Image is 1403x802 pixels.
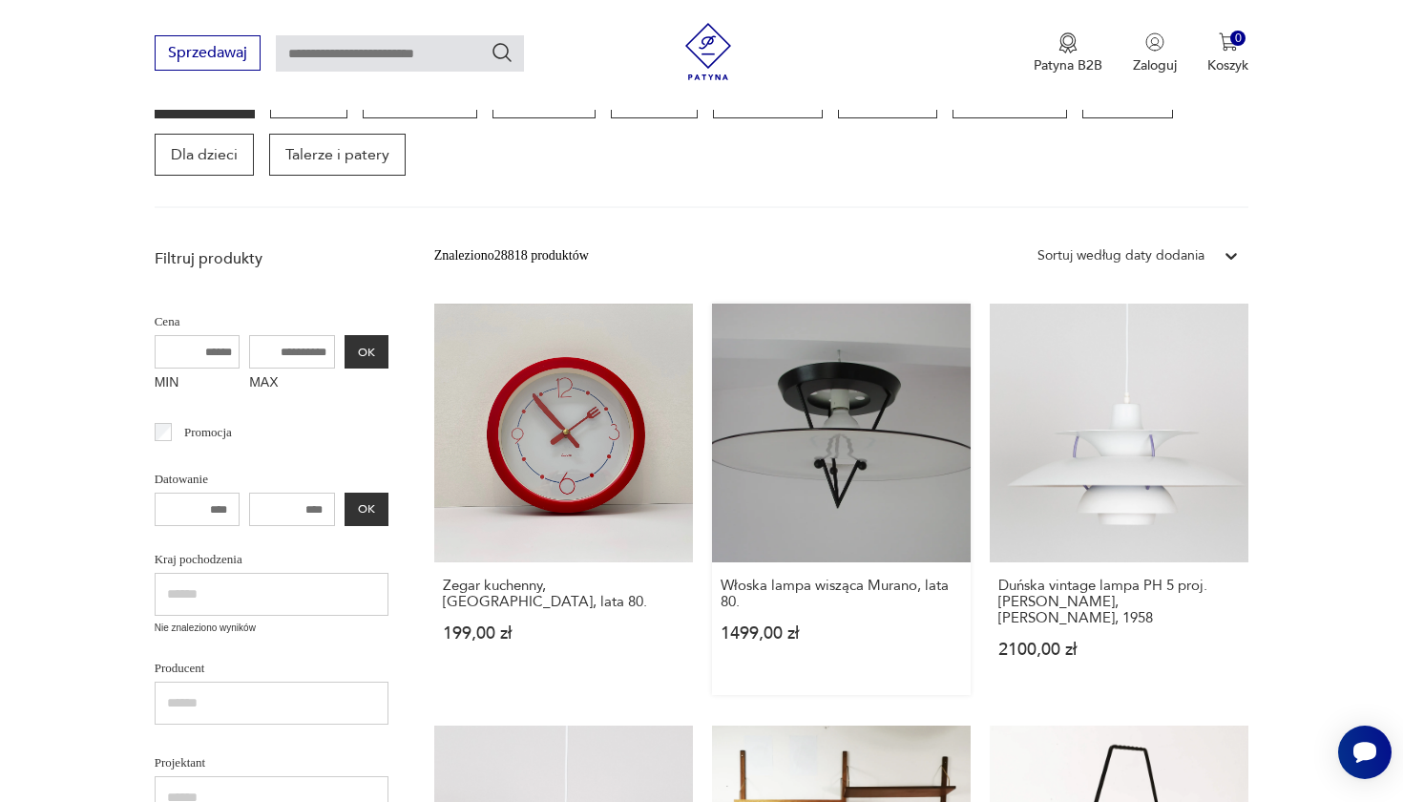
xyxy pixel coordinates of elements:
[491,41,513,64] button: Szukaj
[434,304,693,695] a: Zegar kuchenny, Niemcy, lata 80.Zegar kuchenny, [GEOGRAPHIC_DATA], lata 80.199,00 zł
[155,658,388,679] p: Producent
[155,621,388,636] p: Nie znaleziono wyników
[155,134,254,176] a: Dla dzieci
[990,304,1248,695] a: Duńska vintage lampa PH 5 proj. Poul Henningsen, Louis Poulsen, 1958Duńska vintage lampa PH 5 pro...
[155,48,261,61] a: Sprzedawaj
[1133,32,1177,74] button: Zaloguj
[1133,56,1177,74] p: Zaloguj
[249,369,335,399] label: MAX
[1219,32,1238,52] img: Ikona koszyka
[434,245,589,266] div: Znaleziono 28818 produktów
[721,578,962,610] h3: Włoska lampa wisząca Murano, lata 80.
[1037,245,1204,266] div: Sortuj według daty dodania
[1230,31,1246,47] div: 0
[998,642,1240,658] p: 2100,00 zł
[155,369,241,399] label: MIN
[155,35,261,71] button: Sprzedawaj
[345,335,388,369] button: OK
[345,493,388,526] button: OK
[155,469,388,490] p: Datowanie
[1207,56,1248,74] p: Koszyk
[721,625,962,642] p: 1499,00 zł
[1034,32,1102,74] button: Patyna B2B
[155,311,388,332] p: Cena
[1207,32,1248,74] button: 0Koszyk
[1034,32,1102,74] a: Ikona medaluPatyna B2B
[155,752,388,773] p: Projektant
[269,134,406,176] a: Talerze i patery
[998,578,1240,626] h3: Duńska vintage lampa PH 5 proj. [PERSON_NAME], [PERSON_NAME], 1958
[443,578,684,610] h3: Zegar kuchenny, [GEOGRAPHIC_DATA], lata 80.
[1058,32,1078,53] img: Ikona medalu
[184,422,232,443] p: Promocja
[1145,32,1164,52] img: Ikonka użytkownika
[680,23,737,80] img: Patyna - sklep z meblami i dekoracjami vintage
[712,304,971,695] a: Włoska lampa wisząca Murano, lata 80.Włoska lampa wisząca Murano, lata 80.1499,00 zł
[443,625,684,642] p: 199,00 zł
[155,248,388,269] p: Filtruj produkty
[1034,56,1102,74] p: Patyna B2B
[1338,726,1392,779] iframe: Smartsupp widget button
[155,549,388,570] p: Kraj pochodzenia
